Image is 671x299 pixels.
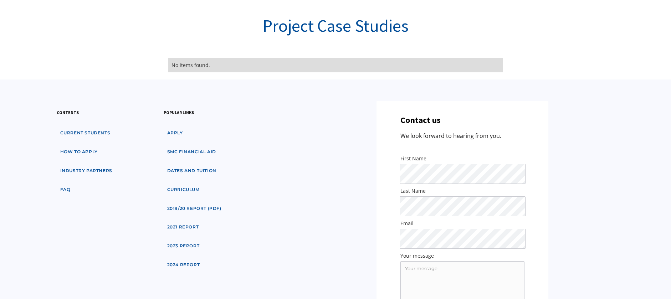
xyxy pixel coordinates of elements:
[164,239,203,253] a: 2023 Report
[57,164,116,177] a: industry partners
[164,109,194,116] h3: popular links
[164,145,220,159] a: SMC financial aid
[164,202,225,215] a: 2019/20 Report (pdf)
[164,258,204,272] a: 2024 Report
[164,183,203,196] a: curriculum
[400,115,441,125] h3: Contact us
[400,220,524,227] label: Email
[400,131,501,141] p: We look forward to hearing from you.
[400,155,524,162] label: First Name
[57,183,74,196] a: faq
[164,164,220,177] a: dates and tuition
[164,221,203,234] a: 2021 Report
[57,145,101,159] a: how to apply
[168,15,503,37] h2: Project Case Studies
[57,109,79,116] h3: contents
[164,127,186,140] a: apply
[57,127,114,140] a: Current students
[400,252,524,259] label: Your message
[400,187,524,195] label: Last Name
[171,62,500,69] div: No items found.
